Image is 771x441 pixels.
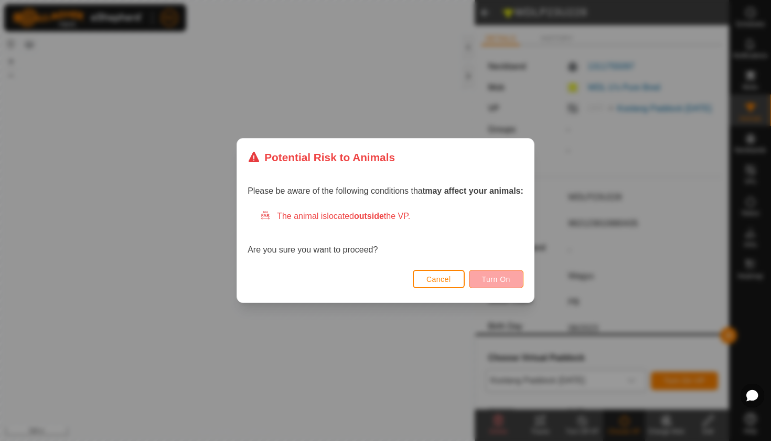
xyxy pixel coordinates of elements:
button: Turn On [469,270,523,288]
span: Turn On [482,275,510,283]
span: Cancel [426,275,451,283]
span: located the VP. [327,212,410,220]
div: The animal is [260,210,523,223]
div: Potential Risk to Animals [248,149,395,165]
div: Are you sure you want to proceed? [248,210,523,256]
span: Please be aware of the following conditions that [248,186,523,195]
button: Cancel [413,270,465,288]
strong: may affect your animals: [425,186,523,195]
strong: outside [354,212,384,220]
